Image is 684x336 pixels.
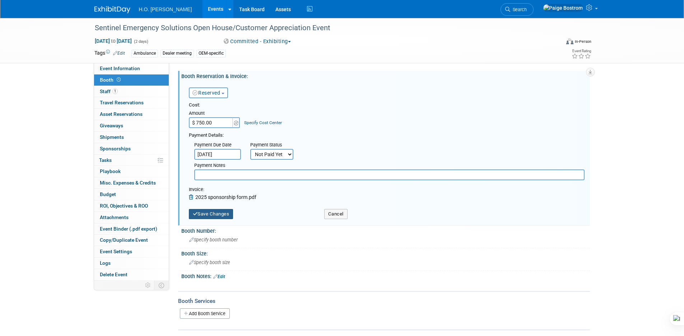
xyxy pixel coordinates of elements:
a: Asset Reservations [94,109,169,120]
a: Tasks [94,155,169,166]
a: Add Booth Service [180,308,230,319]
div: OEM-specific [196,50,226,57]
div: Event Rating [572,49,591,53]
a: Travel Reservations [94,97,169,108]
span: [DATE] [DATE] [94,38,132,44]
span: (2 days) [133,39,148,44]
span: Specify booth size [189,260,230,265]
button: Reserved [189,87,228,98]
td: Tags [94,49,125,58]
div: Payment Due Date [194,142,239,149]
div: Booth Number: [181,226,590,235]
button: Cancel [324,209,348,219]
span: Copy/Duplicate Event [100,237,148,243]
div: Payment Notes [194,162,585,169]
td: Toggle Event Tabs [154,281,169,290]
div: Booth Notes: [181,271,590,280]
span: Event Settings [100,249,132,254]
div: Amount [189,110,241,117]
a: Shipments [94,132,169,143]
div: Booth Services [178,297,590,305]
td: Personalize Event Tab Strip [142,281,154,290]
img: Paige Bostrom [543,4,583,12]
div: Event Format [518,37,592,48]
span: 1 [112,88,118,94]
span: Asset Reservations [100,111,143,117]
a: Edit [113,51,125,56]
button: Save Changes [189,209,233,219]
a: Staff1 [94,86,169,97]
div: In-Person [574,39,591,44]
div: Cost: [189,102,585,109]
span: ROI, Objectives & ROO [100,203,148,209]
span: Delete Event [100,272,127,277]
a: Delete Event [94,269,169,280]
span: to [110,38,117,44]
div: Ambulance [131,50,158,57]
a: Budget [94,189,169,200]
span: Staff [100,88,118,94]
span: Search [510,7,527,12]
span: Giveaways [100,123,123,128]
a: Giveaways [94,120,169,131]
a: Misc. Expenses & Credits [94,177,169,189]
a: ROI, Objectives & ROO [94,200,169,212]
div: Booth Reservation & Invoice: [181,71,590,80]
span: Event Binder (.pdf export) [100,226,157,232]
a: Logs [94,258,169,269]
span: 2025 sponsorship form.pdf [195,194,256,200]
span: Playbook [100,168,121,174]
div: Booth Size: [181,248,590,257]
span: Booth not reserved yet [115,77,122,82]
a: Playbook [94,166,169,177]
span: Sponsorships [100,146,131,151]
div: Sentinel Emergency Solutions Open House/Customer Appreciation Event [92,22,549,35]
a: Search [501,3,534,16]
a: Booth [94,74,169,86]
span: Travel Reservations [100,100,144,105]
a: Attachments [94,212,169,223]
span: H.O. [PERSON_NAME] [139,6,192,12]
img: Format-Inperson.png [566,38,573,44]
a: Edit [213,274,225,279]
span: Booth [100,77,122,83]
div: Dealer meeting [160,50,194,57]
a: Sponsorships [94,143,169,154]
span: Budget [100,191,116,197]
span: Logs [100,260,111,266]
span: Misc. Expenses & Credits [100,180,156,186]
span: Specify booth number [189,237,238,242]
div: Payment Details: [189,130,585,139]
span: Event Information [100,65,140,71]
span: Attachments [100,214,129,220]
a: Remove Attachment [189,194,195,200]
a: Event Binder (.pdf export) [94,223,169,235]
a: Copy/Duplicate Event [94,235,169,246]
img: ExhibitDay [94,6,130,13]
a: Event Information [94,63,169,74]
a: Event Settings [94,246,169,257]
span: Shipments [100,134,124,140]
button: Committed - Exhibiting [221,38,294,45]
a: Reserved [192,90,220,96]
div: Payment Status [250,142,298,149]
span: Tasks [99,157,112,163]
a: Specify Cost Center [244,120,282,125]
div: Invoice: [189,186,256,194]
